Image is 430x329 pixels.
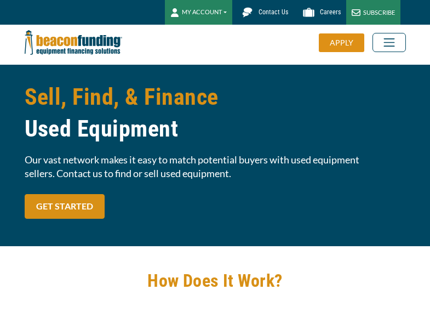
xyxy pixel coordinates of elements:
[25,268,406,293] h2: How Does It Work?
[320,8,341,16] span: Careers
[25,113,406,145] span: Used Equipment
[25,81,406,145] h1: Sell, Find, & Finance
[299,3,318,22] img: Beacon Funding Careers
[238,3,257,22] img: Beacon Funding chat
[232,3,294,22] a: Contact Us
[319,33,364,52] div: APPLY
[294,3,346,22] a: Careers
[259,8,288,16] span: Contact Us
[25,153,406,180] span: Our vast network makes it easy to match potential buyers with used equipment sellers. Contact us ...
[372,33,406,52] button: Toggle navigation
[319,33,372,52] a: APPLY
[25,194,105,219] a: GET STARTED
[25,25,122,60] img: Beacon Funding Corporation logo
